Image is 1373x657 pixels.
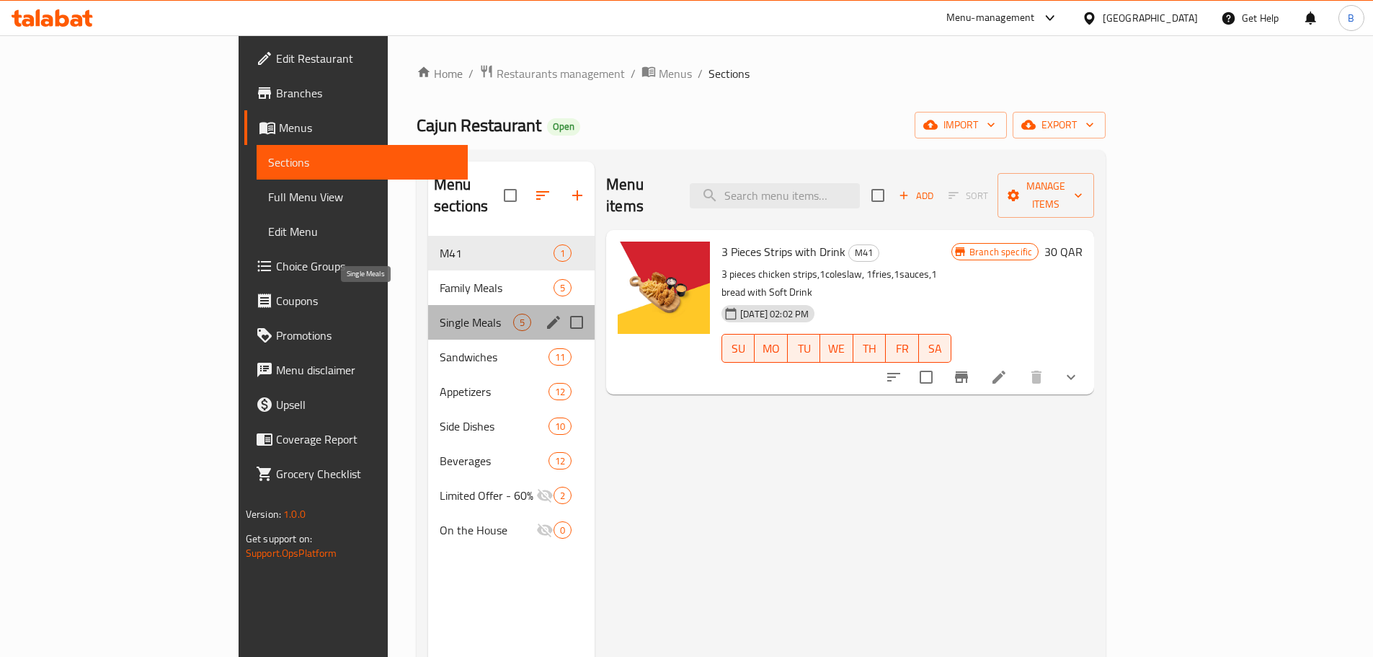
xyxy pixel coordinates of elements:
span: 12 [549,385,571,399]
div: items [548,452,572,469]
span: Branches [276,84,456,102]
span: Choice Groups [276,257,456,275]
span: On the House [440,521,536,539]
img: 3 Pieces Strips with Drink [618,242,710,334]
span: Menu disclaimer [276,361,456,379]
button: WE [820,334,853,363]
span: Appetizers [440,383,548,400]
span: Sections [708,65,750,82]
p: 3 pieces chicken strips,1coleslaw, 1fries,1sauces,1 bread with Soft Drink [721,265,951,301]
div: Appetizers12 [428,374,595,409]
button: FR [886,334,918,363]
span: 5 [514,316,530,330]
span: Full Menu View [268,188,456,206]
span: Single Meals [440,314,513,331]
button: edit [543,312,564,333]
div: Beverages12 [428,444,595,478]
span: Edit Menu [268,223,456,240]
nav: Menu sections [428,230,595,553]
a: Promotions [244,318,468,353]
div: Single Meals5edit [428,305,595,340]
div: M41 [848,244,879,262]
button: Manage items [997,173,1094,218]
button: export [1013,112,1106,138]
div: M41 [440,244,554,262]
span: Menus [279,119,456,136]
span: export [1024,116,1094,134]
div: Family Meals5 [428,270,595,305]
div: items [548,348,572,366]
a: Menus [244,110,468,145]
div: Side Dishes10 [428,409,595,444]
a: Support.OpsPlatform [246,544,337,563]
span: Promotions [276,327,456,344]
a: Grocery Checklist [244,457,468,491]
span: Select section first [939,185,997,207]
div: items [554,279,572,296]
span: Sandwiches [440,348,548,366]
div: Sandwiches11 [428,340,595,374]
div: M411 [428,236,595,270]
li: / [631,65,636,82]
span: M41 [849,244,879,261]
a: Choice Groups [244,249,468,283]
svg: Inactive section [536,521,554,539]
a: Upsell [244,387,468,422]
div: Side Dishes [440,418,548,435]
span: FR [892,338,912,359]
div: Menu-management [946,9,1035,27]
span: Menus [659,65,692,82]
button: show more [1054,360,1088,394]
button: Branch-specific-item [944,360,979,394]
span: 2 [554,489,571,503]
a: Restaurants management [479,64,625,83]
span: Coverage Report [276,431,456,448]
button: sort-choices [876,360,911,394]
span: Branch specific [964,245,1038,259]
button: SA [919,334,951,363]
span: Restaurants management [497,65,625,82]
button: TU [788,334,820,363]
span: 3 Pieces Strips with Drink [721,241,845,263]
span: Grocery Checklist [276,465,456,482]
span: Sort sections [525,178,560,213]
h6: 30 QAR [1044,242,1083,262]
span: 5 [554,281,571,295]
span: Beverages [440,452,548,469]
a: Menus [641,64,692,83]
span: 1 [554,247,571,260]
button: Add [893,185,939,207]
span: Family Meals [440,279,554,296]
span: Sections [268,154,456,171]
a: Branches [244,76,468,110]
button: SU [721,334,755,363]
span: Get support on: [246,529,312,548]
span: SU [728,338,749,359]
a: Edit Menu [257,214,468,249]
span: TH [859,338,880,359]
svg: Show Choices [1062,369,1080,386]
span: 1.0.0 [283,505,306,524]
span: 0 [554,524,571,537]
span: B [1348,10,1354,26]
div: items [548,383,572,400]
button: import [915,112,1007,138]
a: Sections [257,145,468,180]
div: items [513,314,531,331]
span: 11 [549,350,571,364]
div: Limited Offer - 60% off2 [428,478,595,513]
button: TH [853,334,886,363]
h2: Menu items [606,174,672,217]
a: Coverage Report [244,422,468,457]
span: Select section [863,180,893,211]
span: Limited Offer - 60% off [440,487,536,504]
a: Coupons [244,283,468,318]
li: / [468,65,474,82]
span: Open [547,120,580,133]
div: items [554,521,572,539]
a: Edit menu item [990,369,1008,386]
